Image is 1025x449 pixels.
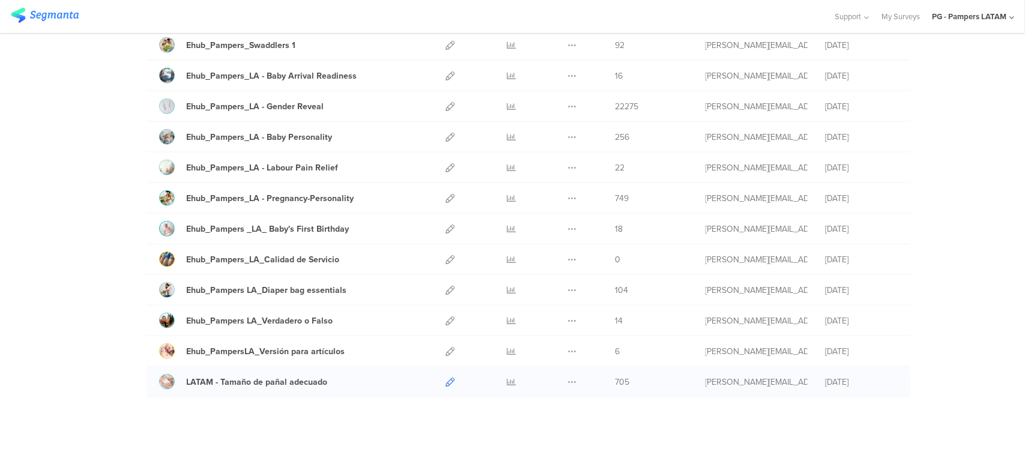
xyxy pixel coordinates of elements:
div: [DATE] [826,161,898,174]
img: segmanta logo [11,8,79,23]
div: [DATE] [826,39,898,52]
span: 92 [615,39,625,52]
div: [DATE] [826,253,898,266]
div: Ehub_PampersLA_Versión para artículos [187,345,345,358]
div: perez.ep@pg.com [706,376,808,388]
span: 256 [615,131,630,143]
span: 104 [615,284,629,297]
div: [DATE] [826,192,898,205]
span: 16 [615,70,623,82]
a: Ehub_Pampers_LA - Labour Pain Relief [159,160,339,175]
div: perez.ep@pg.com [706,223,808,235]
div: perez.ep@pg.com [706,100,808,113]
a: Ehub_Pampers _LA_ Baby's First Birthday [159,221,349,237]
a: Ehub_Pampers_LA - Baby Arrival Readiness [159,68,357,83]
div: Ehub_Pampers_LA_Calidad de Servicio [187,253,340,266]
div: Ehub_Pampers _LA_ Baby's First Birthday [187,223,349,235]
a: Ehub_Pampers_LA - Gender Reveal [159,98,324,114]
div: perez.ep@pg.com [706,161,808,174]
div: Ehub_Pampers LA_Diaper bag essentials [187,284,347,297]
span: 0 [615,253,621,266]
div: perez.ep@pg.com [706,70,808,82]
span: 14 [615,315,623,327]
div: perez.ep@pg.com [706,192,808,205]
div: Ehub_Pampers_LA - Gender Reveal [187,100,324,113]
div: [DATE] [826,376,898,388]
div: perez.ep@pg.com [706,131,808,143]
span: 18 [615,223,623,235]
span: 22275 [615,100,639,113]
span: Support [835,11,862,22]
div: perez.ep@pg.com [706,253,808,266]
div: [DATE] [826,315,898,327]
div: perez.ep@pg.com [706,315,808,327]
span: 705 [615,376,630,388]
div: [DATE] [826,70,898,82]
div: Ehub_Pampers LA_Verdadero o Falso [187,315,333,327]
div: [DATE] [826,131,898,143]
div: [DATE] [826,284,898,297]
div: [DATE] [826,223,898,235]
span: 749 [615,192,629,205]
div: PG - Pampers LATAM [932,11,1006,22]
div: Ehub_Pampers_LA - Baby Arrival Readiness [187,70,357,82]
div: Ehub_Pampers_Swaddlers 1 [187,39,296,52]
a: Ehub_Pampers LA_Diaper bag essentials [159,282,347,298]
span: 22 [615,161,625,174]
a: Ehub_Pampers_LA - Baby Personality [159,129,333,145]
div: Ehub_Pampers_LA - Pregnancy-Personality [187,192,354,205]
span: 6 [615,345,620,358]
div: Ehub_Pampers_LA - Baby Personality [187,131,333,143]
div: perez.ep@pg.com [706,39,808,52]
div: [DATE] [826,100,898,113]
div: LATAM - Tamaño de pañal adecuado [187,376,328,388]
div: [DATE] [826,345,898,358]
a: Ehub_Pampers_LA - Pregnancy-Personality [159,190,354,206]
div: perez.ep@pg.com [706,345,808,358]
a: Ehub_PampersLA_Versión para artículos [159,343,345,359]
a: Ehub_Pampers_Swaddlers 1 [159,37,296,53]
a: Ehub_Pampers_LA_Calidad de Servicio [159,252,340,267]
a: Ehub_Pampers LA_Verdadero o Falso [159,313,333,328]
div: Ehub_Pampers_LA - Labour Pain Relief [187,161,339,174]
a: LATAM - Tamaño de pañal adecuado [159,374,328,390]
div: perez.ep@pg.com [706,284,808,297]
